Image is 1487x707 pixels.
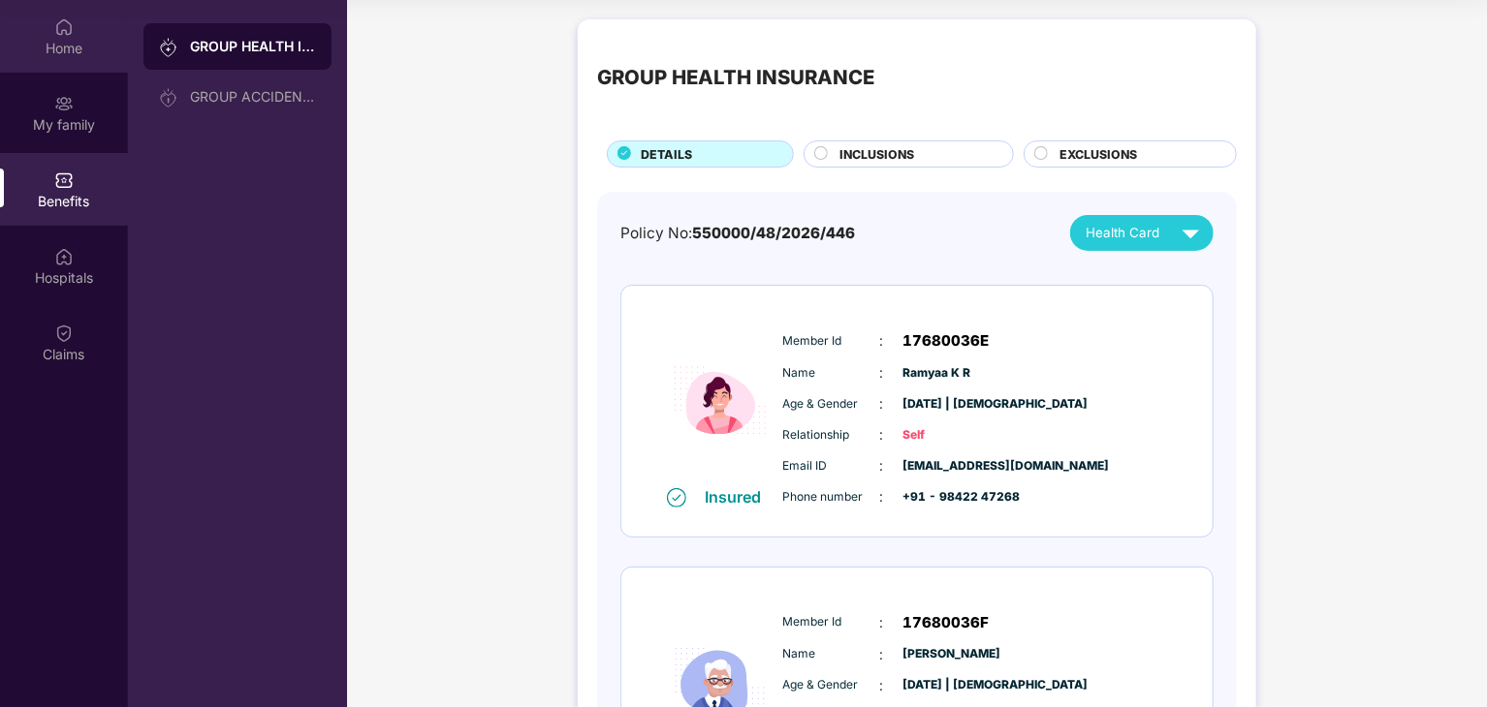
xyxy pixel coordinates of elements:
span: Self [903,426,1000,445]
span: Age & Gender [783,676,880,694]
span: : [880,455,884,476]
span: Email ID [783,457,880,476]
img: icon [662,315,778,486]
span: INCLUSIONS [839,145,914,164]
button: Health Card [1070,215,1214,251]
span: Member Id [783,332,880,351]
span: +91 - 98422 47268 [903,488,1000,507]
span: : [880,644,884,665]
span: : [880,675,884,696]
span: 550000/48/2026/446 [692,224,855,242]
span: Name [783,645,880,663]
span: Health Card [1086,223,1159,243]
div: Insured [706,487,774,507]
img: svg+xml;base64,PHN2ZyBpZD0iQmVuZWZpdHMiIHhtbG5zPSJodHRwOi8vd3d3LnczLm9yZy8yMDAwL3N2ZyIgd2lkdGg9Ij... [54,170,74,190]
img: svg+xml;base64,PHN2ZyB3aWR0aD0iMjAiIGhlaWdodD0iMjAiIHZpZXdCb3g9IjAgMCAyMCAyMCIgZmlsbD0ibm9uZSIgeG... [159,38,178,57]
div: GROUP ACCIDENTAL INSURANCE [190,89,316,105]
div: GROUP HEALTH INSURANCE [597,62,874,93]
span: 17680036F [903,611,990,634]
span: Ramyaa K R [903,364,1000,383]
span: : [880,612,884,633]
span: [EMAIL_ADDRESS][DOMAIN_NAME] [903,457,1000,476]
span: [PERSON_NAME] [903,645,1000,663]
span: Age & Gender [783,395,880,414]
span: Phone number [783,488,880,507]
span: [DATE] | [DEMOGRAPHIC_DATA] [903,676,1000,694]
img: svg+xml;base64,PHN2ZyB4bWxucz0iaHR0cDovL3d3dy53My5vcmcvMjAwMC9zdmciIHZpZXdCb3g9IjAgMCAyNCAyNCIgd2... [1174,216,1208,250]
img: svg+xml;base64,PHN2ZyB3aWR0aD0iMjAiIGhlaWdodD0iMjAiIHZpZXdCb3g9IjAgMCAyMCAyMCIgZmlsbD0ibm9uZSIgeG... [159,88,178,108]
div: GROUP HEALTH INSURANCE [190,37,316,56]
img: svg+xml;base64,PHN2ZyB3aWR0aD0iMjAiIGhlaWdodD0iMjAiIHZpZXdCb3g9IjAgMCAyMCAyMCIgZmlsbD0ibm9uZSIgeG... [54,94,74,113]
span: DETAILS [641,145,692,164]
img: svg+xml;base64,PHN2ZyBpZD0iSG9tZSIgeG1sbnM9Imh0dHA6Ly93d3cudzMub3JnLzIwMDAvc3ZnIiB3aWR0aD0iMjAiIG... [54,17,74,37]
span: EXCLUSIONS [1060,145,1137,164]
span: : [880,362,884,384]
img: svg+xml;base64,PHN2ZyBpZD0iSG9zcGl0YWxzIiB4bWxucz0iaHR0cDovL3d3dy53My5vcmcvMjAwMC9zdmciIHdpZHRoPS... [54,247,74,266]
span: [DATE] | [DEMOGRAPHIC_DATA] [903,395,1000,414]
span: Member Id [783,613,880,631]
img: svg+xml;base64,PHN2ZyB4bWxucz0iaHR0cDovL3d3dy53My5vcmcvMjAwMC9zdmciIHdpZHRoPSIxNiIgaGVpZ2h0PSIxNi... [667,488,686,507]
span: : [880,330,884,352]
div: Policy No: [620,222,855,245]
span: : [880,393,884,415]
span: Name [783,364,880,383]
span: : [880,486,884,507]
img: svg+xml;base64,PHN2ZyBpZD0iQ2xhaW0iIHhtbG5zPSJodHRwOi8vd3d3LnczLm9yZy8yMDAwL3N2ZyIgd2lkdGg9IjIwIi... [54,323,74,343]
span: Relationship [783,426,880,445]
span: 17680036E [903,329,990,353]
span: : [880,424,884,446]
